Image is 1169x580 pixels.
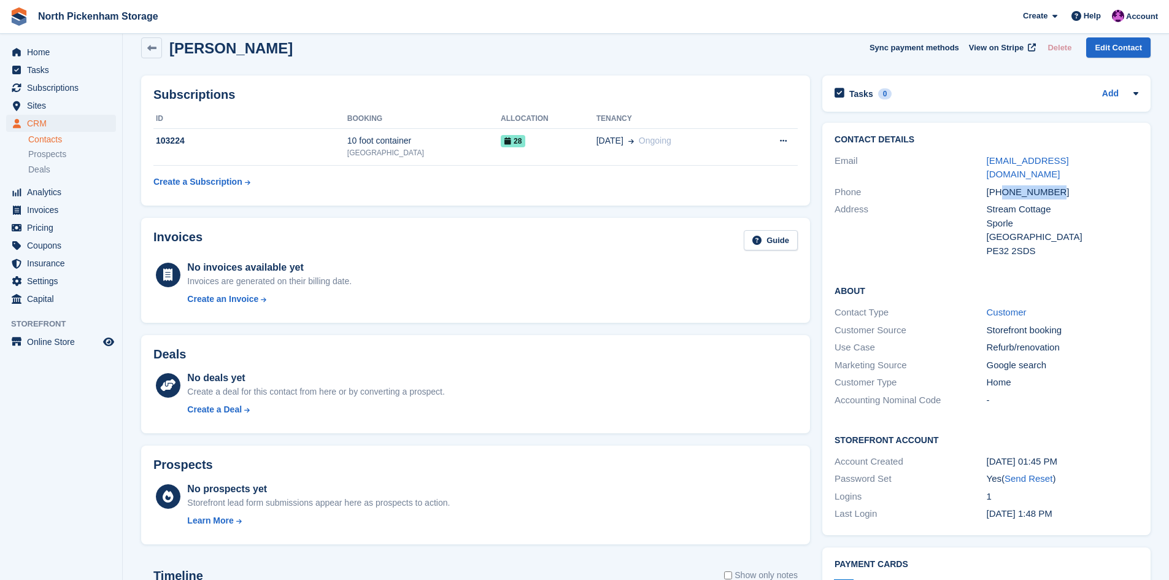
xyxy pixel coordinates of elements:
[10,7,28,26] img: stora-icon-8386f47178a22dfd0bd8f6a31ec36ba5ce8667c1dd55bd0f319d3a0aa187defe.svg
[6,237,116,254] a: menu
[27,333,101,350] span: Online Store
[835,507,986,521] div: Last Login
[6,115,116,132] a: menu
[101,334,116,349] a: Preview store
[987,185,1138,199] div: [PHONE_NUMBER]
[835,341,986,355] div: Use Case
[835,358,986,373] div: Marketing Source
[987,230,1138,244] div: [GEOGRAPHIC_DATA]
[28,148,116,161] a: Prospects
[6,201,116,218] a: menu
[187,403,444,416] a: Create a Deal
[28,134,116,145] a: Contacts
[1086,37,1151,58] a: Edit Contact
[987,155,1069,180] a: [EMAIL_ADDRESS][DOMAIN_NAME]
[6,79,116,96] a: menu
[835,135,1138,145] h2: Contact Details
[153,176,242,188] div: Create a Subscription
[187,514,233,527] div: Learn More
[987,490,1138,504] div: 1
[187,275,352,288] div: Invoices are generated on their billing date.
[6,333,116,350] a: menu
[501,135,525,147] span: 28
[1084,10,1101,22] span: Help
[987,217,1138,231] div: Sporle
[987,472,1138,486] div: Yes
[987,307,1027,317] a: Customer
[153,347,186,362] h2: Deals
[1102,87,1119,101] a: Add
[153,134,347,147] div: 103224
[27,79,101,96] span: Subscriptions
[835,284,1138,296] h2: About
[835,154,986,182] div: Email
[187,482,450,497] div: No prospects yet
[28,163,116,176] a: Deals
[596,109,746,129] th: Tenancy
[27,97,101,114] span: Sites
[835,455,986,469] div: Account Created
[6,44,116,61] a: menu
[1043,37,1076,58] button: Delete
[744,230,798,250] a: Guide
[835,185,986,199] div: Phone
[169,40,293,56] h2: [PERSON_NAME]
[6,290,116,307] a: menu
[6,97,116,114] a: menu
[1126,10,1158,23] span: Account
[849,88,873,99] h2: Tasks
[987,341,1138,355] div: Refurb/renovation
[27,184,101,201] span: Analytics
[639,136,671,145] span: Ongoing
[987,508,1052,519] time: 2025-08-23 12:48:05 UTC
[969,42,1024,54] span: View on Stripe
[1112,10,1124,22] img: James Gulliver
[153,458,213,472] h2: Prospects
[27,201,101,218] span: Invoices
[153,88,798,102] h2: Subscriptions
[347,147,501,158] div: [GEOGRAPHIC_DATA]
[28,149,66,160] span: Prospects
[153,230,203,250] h2: Invoices
[835,376,986,390] div: Customer Type
[187,497,450,509] div: Storefront lead form submissions appear here as prospects to action.
[6,255,116,272] a: menu
[27,273,101,290] span: Settings
[27,115,101,132] span: CRM
[987,358,1138,373] div: Google search
[6,61,116,79] a: menu
[347,134,501,147] div: 10 foot container
[835,433,1138,446] h2: Storefront Account
[347,109,501,129] th: Booking
[27,61,101,79] span: Tasks
[501,109,596,129] th: Allocation
[987,244,1138,258] div: PE32 2SDS
[187,293,352,306] a: Create an Invoice
[28,164,50,176] span: Deals
[1001,473,1055,484] span: ( )
[835,490,986,504] div: Logins
[835,306,986,320] div: Contact Type
[987,393,1138,408] div: -
[835,323,986,338] div: Customer Source
[835,203,986,258] div: Address
[187,293,258,306] div: Create an Invoice
[6,184,116,201] a: menu
[987,203,1138,217] div: Stream Cottage
[153,109,347,129] th: ID
[835,393,986,408] div: Accounting Nominal Code
[6,219,116,236] a: menu
[27,219,101,236] span: Pricing
[987,376,1138,390] div: Home
[187,403,242,416] div: Create a Deal
[6,273,116,290] a: menu
[11,318,122,330] span: Storefront
[33,6,163,26] a: North Pickenham Storage
[870,37,959,58] button: Sync payment methods
[27,237,101,254] span: Coupons
[153,171,250,193] a: Create a Subscription
[1023,10,1047,22] span: Create
[987,455,1138,469] div: [DATE] 01:45 PM
[596,134,623,147] span: [DATE]
[187,371,444,385] div: No deals yet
